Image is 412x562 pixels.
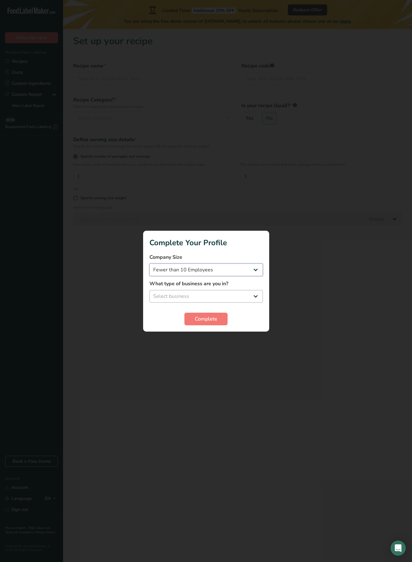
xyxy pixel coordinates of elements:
[391,541,406,556] div: Open Intercom Messenger
[149,253,263,261] label: Company Size
[149,237,263,248] h1: Complete Your Profile
[195,315,217,323] span: Complete
[149,280,263,287] label: What type of business are you in?
[184,313,228,325] button: Complete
